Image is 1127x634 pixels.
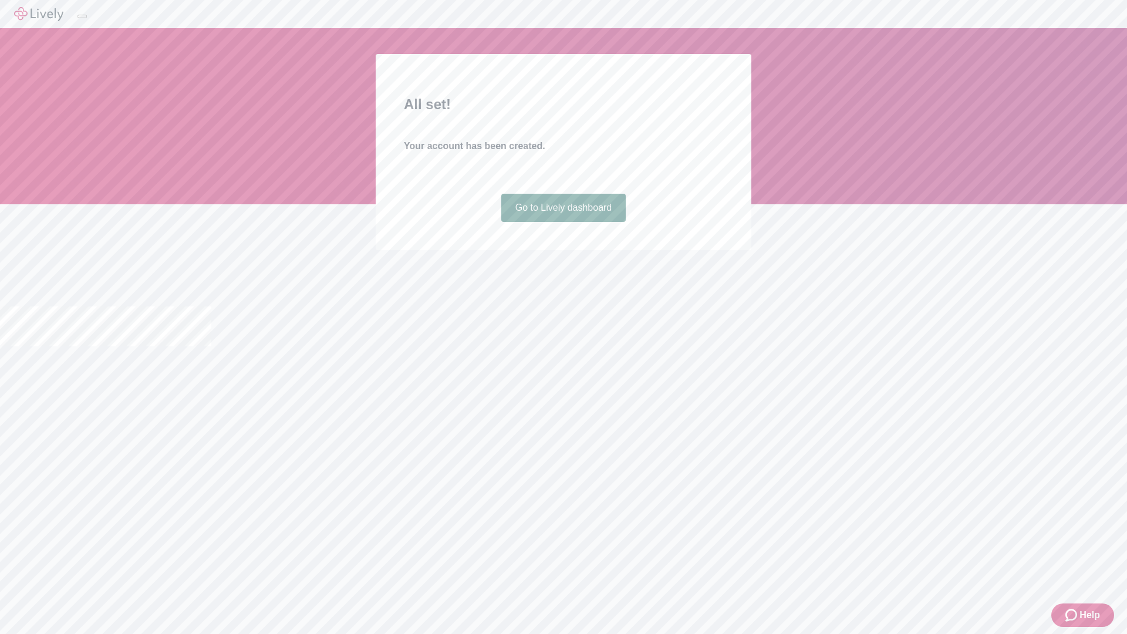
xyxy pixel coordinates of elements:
[1079,608,1100,622] span: Help
[1051,603,1114,627] button: Zendesk support iconHelp
[404,94,723,115] h2: All set!
[501,194,626,222] a: Go to Lively dashboard
[404,139,723,153] h4: Your account has been created.
[77,15,87,18] button: Log out
[14,7,63,21] img: Lively
[1065,608,1079,622] svg: Zendesk support icon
